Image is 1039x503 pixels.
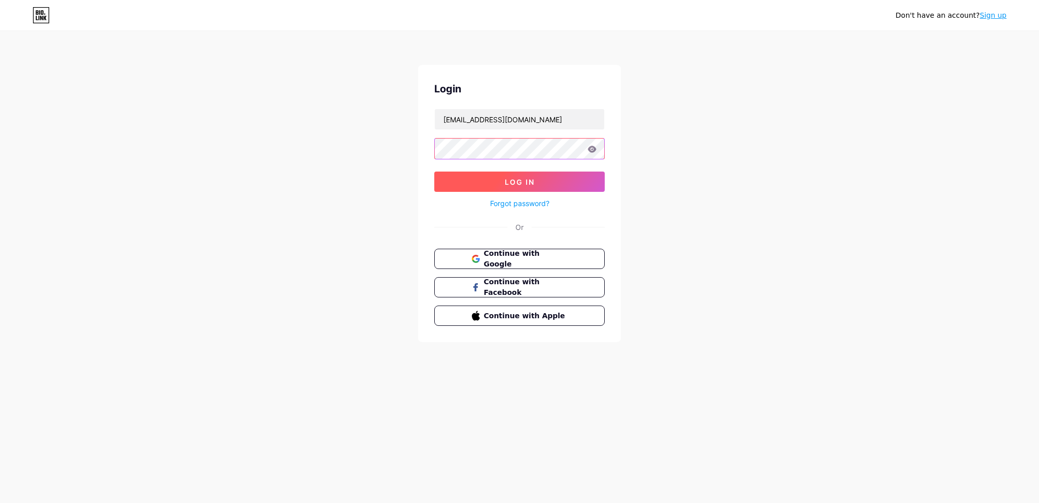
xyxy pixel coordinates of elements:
input: Username [435,109,604,129]
a: Forgot password? [490,198,549,209]
div: Or [515,222,524,232]
span: Continue with Google [484,248,568,270]
div: Don't have an account? [895,10,1007,21]
span: Log In [505,178,535,186]
span: Continue with Apple [484,311,568,321]
div: Login [434,81,605,96]
a: Sign up [980,11,1007,19]
span: Continue with Facebook [484,277,568,298]
button: Log In [434,172,605,192]
button: Continue with Apple [434,306,605,326]
button: Continue with Facebook [434,277,605,297]
button: Continue with Google [434,249,605,269]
